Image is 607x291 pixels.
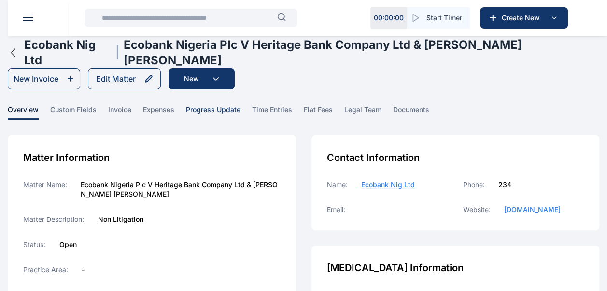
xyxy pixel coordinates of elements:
label: Status: [23,240,46,249]
button: Create New [480,7,568,29]
a: documents [393,105,441,120]
label: Email: [327,205,345,215]
label: Non Litigation [98,215,143,224]
span: documents [393,105,429,120]
a: invoice [108,105,143,120]
span: Ecobank Nig Ltd [361,180,415,189]
a: time entries [252,105,304,120]
div: Edit Matter [96,73,136,85]
a: progress update [186,105,252,120]
span: Start Timer [426,13,462,23]
div: Matter Information [23,151,281,164]
a: [DOMAIN_NAME] [504,205,561,215]
span: invoice [108,105,131,120]
div: New Invoice [14,73,58,85]
p: 00 : 00 : 00 [374,13,404,23]
label: Phone: [463,180,485,189]
div: [MEDICAL_DATA] Information [327,261,584,275]
label: Matter Name: [23,180,67,199]
span: expenses [143,105,174,120]
a: legal team [344,105,393,120]
label: Name: [327,180,348,189]
label: Matter Description: [23,215,85,224]
span: legal team [344,105,381,120]
button: Edit Matter [88,68,161,89]
a: Ecobank Nig Ltd [361,180,415,189]
button: New [169,68,235,89]
div: Contact Information [327,151,584,164]
label: - [82,265,85,275]
label: Open [59,240,77,249]
span: overview [8,105,39,120]
label: Ecobank Nigeria Plc V Heritage Bank Company Ltd & [PERSON_NAME] [PERSON_NAME] [81,180,281,199]
span: custom fields [50,105,97,120]
a: expenses [143,105,186,120]
span: | [115,45,120,60]
h1: Ecobank Nigeria Plc V Heritage Bank Company Ltd & [PERSON_NAME] [PERSON_NAME] [124,37,597,68]
label: 234 [498,180,511,189]
label: Website: [463,205,491,215]
button: Start Timer [407,7,470,29]
a: overview [8,105,50,120]
a: custom fields [50,105,108,120]
label: Practice Area: [23,265,68,275]
span: flat fees [304,105,333,120]
a: flat fees [304,105,344,120]
h1: Ecobank Nig Ltd [24,37,112,68]
span: progress update [186,105,240,120]
span: time entries [252,105,292,120]
span: Create New [498,13,548,23]
button: New Invoice [8,68,80,89]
